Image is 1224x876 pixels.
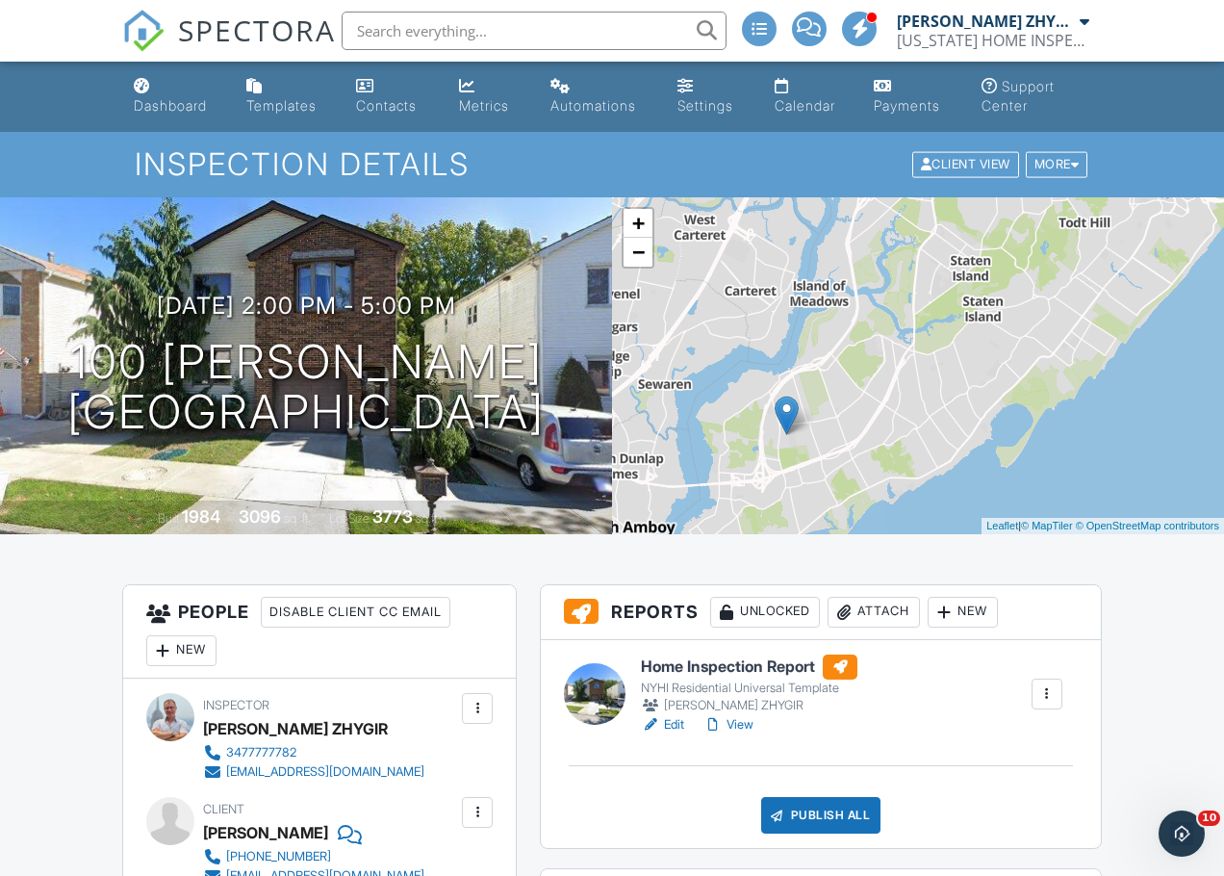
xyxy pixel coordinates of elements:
div: [PERSON_NAME] ZHYGIR [641,696,857,715]
a: Support Center [974,69,1097,124]
div: Templates [246,97,317,114]
a: Contacts [348,69,436,124]
h1: 100 [PERSON_NAME] [GEOGRAPHIC_DATA] [67,337,545,439]
a: Client View [910,156,1024,170]
a: View [703,715,753,734]
a: Edit [641,715,684,734]
div: NEW YORK HOME INSPECTIONS [897,31,1089,50]
h6: Home Inspection Report [641,655,857,680]
div: | [982,518,1224,534]
h3: People [123,585,516,679]
a: 3477777782 [203,743,424,762]
div: [PERSON_NAME] ZHYGIR [203,714,388,743]
a: Zoom out [624,238,652,267]
div: New [146,635,217,666]
a: [PHONE_NUMBER] [203,847,424,866]
a: Dashboard [126,69,223,124]
div: Metrics [459,97,509,114]
div: Dashboard [134,97,207,114]
div: [PERSON_NAME] ZHYGIR [897,12,1075,31]
a: Payments [866,69,958,124]
div: [PHONE_NUMBER] [226,849,331,864]
input: Search everything... [342,12,727,50]
div: New [928,597,998,628]
a: Home Inspection Report NYHI Residential Universal Template [PERSON_NAME] ZHYGIR [641,655,857,716]
div: Support Center [982,78,1055,114]
div: More [1026,152,1088,178]
a: [EMAIL_ADDRESS][DOMAIN_NAME] [203,762,424,782]
div: Client View [912,152,1019,178]
a: © OpenStreetMap contributors [1076,520,1219,531]
span: Inspector [203,698,269,712]
div: 3477777782 [226,745,296,760]
div: 3096 [239,506,281,527]
h3: Reports [541,585,1101,640]
span: SPECTORA [178,10,336,50]
div: Disable Client CC Email [261,597,450,628]
a: Automations (Advanced) [543,69,654,124]
span: Lot Size [329,511,370,526]
a: Zoom in [624,209,652,238]
div: Settings [677,97,733,114]
span: sq.ft. [416,511,440,526]
a: © MapTiler [1021,520,1073,531]
div: Unlocked [710,597,820,628]
a: Metrics [451,69,527,124]
div: Payments [874,97,940,114]
div: 3773 [372,506,413,527]
a: Templates [239,69,333,124]
a: Calendar [767,69,851,124]
a: SPECTORA [122,26,336,66]
div: [PERSON_NAME] [203,818,328,847]
div: Automations [550,97,636,114]
div: Calendar [775,97,835,114]
span: 10 [1198,811,1220,826]
div: Contacts [356,97,417,114]
a: Settings [670,69,752,124]
div: Publish All [761,797,881,834]
h1: Inspection Details [135,147,1089,181]
a: Leaflet [986,520,1018,531]
span: Client [203,802,244,816]
div: NYHI Residential Universal Template [641,681,857,696]
img: The Best Home Inspection Software - Spectora [122,10,165,52]
h3: [DATE] 2:00 pm - 5:00 pm [157,293,456,319]
span: Built [158,511,179,526]
span: sq. ft. [284,511,311,526]
iframe: Intercom live chat [1159,811,1205,857]
div: Attach [828,597,920,628]
div: [EMAIL_ADDRESS][DOMAIN_NAME] [226,764,424,780]
div: 1984 [182,506,220,527]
